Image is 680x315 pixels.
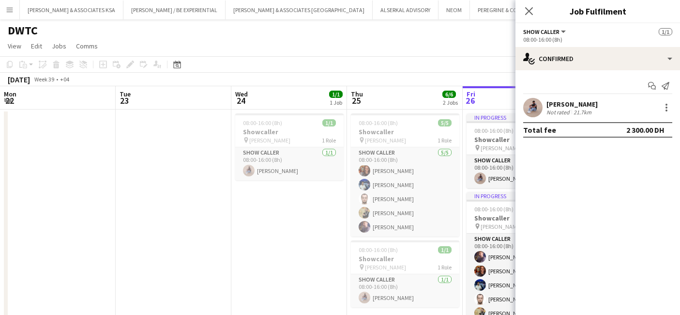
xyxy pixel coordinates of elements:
span: [PERSON_NAME] [365,137,406,144]
h3: Job Fulfilment [515,5,680,17]
div: In progress [467,192,575,200]
app-card-role: Show Caller1/108:00-16:00 (8h)[PERSON_NAME] [351,274,459,307]
button: [PERSON_NAME] & ASSOCIATES KSA [20,0,123,19]
h3: Showcaller [351,127,459,136]
span: 1 Role [322,137,336,144]
a: Comms [72,40,102,52]
button: PEREGRINE & CO [470,0,526,19]
div: Total fee [523,125,556,135]
button: Show Caller [523,28,567,35]
span: Edit [31,42,42,50]
span: Wed [235,90,248,98]
span: 08:00-16:00 (8h) [359,246,398,253]
span: 26 [465,95,475,106]
span: Show Caller [523,28,559,35]
app-card-role: Show Caller1/108:00-16:00 (8h)[PERSON_NAME] [235,147,344,180]
span: 1/1 [322,119,336,126]
app-job-card: 08:00-16:00 (8h)1/1Showcaller [PERSON_NAME]1 RoleShow Caller1/108:00-16:00 (8h)[PERSON_NAME] [351,240,459,307]
button: [PERSON_NAME] & ASSOCIATES [GEOGRAPHIC_DATA] [226,0,373,19]
span: [PERSON_NAME] [481,144,522,152]
span: Week 39 [32,76,56,83]
span: 08:00-16:00 (8h) [243,119,282,126]
span: Thu [351,90,363,98]
span: 23 [118,95,131,106]
button: [PERSON_NAME] / BE EXPERIENTIAL [123,0,226,19]
span: Jobs [52,42,66,50]
h3: Showcaller [235,127,344,136]
app-job-card: 08:00-16:00 (8h)1/1Showcaller [PERSON_NAME]1 RoleShow Caller1/108:00-16:00 (8h)[PERSON_NAME] [235,113,344,180]
span: View [8,42,21,50]
app-job-card: 08:00-16:00 (8h)5/5Showcaller [PERSON_NAME]1 RoleShow Caller5/508:00-16:00 (8h)[PERSON_NAME][PERS... [351,113,459,236]
span: 6/6 [442,91,456,98]
app-job-card: In progress08:00-16:00 (8h)1/1Showcaller [PERSON_NAME]1 RoleShow Caller1/108:00-16:00 (8h)[PERSON... [467,113,575,188]
span: [PERSON_NAME] [481,223,522,230]
div: 2 300.00 DH [626,125,665,135]
button: ALSERKAL ADVISORY [373,0,438,19]
span: [PERSON_NAME] [249,137,290,144]
span: 24 [234,95,248,106]
span: 1/1 [329,91,343,98]
span: 08:00-16:00 (8h) [359,119,398,126]
span: 1 Role [438,264,452,271]
span: 1 Role [438,137,452,144]
div: Confirmed [515,47,680,70]
div: [PERSON_NAME] [546,100,598,109]
span: 08:00-16:00 (8h) [474,127,514,134]
div: 1 Job [330,99,342,106]
span: 5/5 [438,119,452,126]
span: 25 [349,95,363,106]
app-card-role: Show Caller5/508:00-16:00 (8h)[PERSON_NAME][PERSON_NAME][PERSON_NAME][PERSON_NAME][PERSON_NAME] [351,147,459,236]
h1: DWTC [8,23,38,38]
span: Comms [76,42,98,50]
span: 08:00-16:00 (8h) [474,205,514,213]
app-card-role: Show Caller1/108:00-16:00 (8h)[PERSON_NAME] [467,155,575,188]
div: Not rated [546,109,572,116]
span: 1/1 [438,246,452,253]
a: View [4,40,25,52]
div: 2 Jobs [443,99,458,106]
h3: Showcaller [467,135,575,144]
a: Jobs [48,40,70,52]
span: [PERSON_NAME] [365,264,406,271]
div: 21.7km [572,109,593,116]
span: 22 [2,95,16,106]
a: Edit [27,40,46,52]
div: 08:00-16:00 (8h) [523,36,672,43]
button: NEOM [438,0,470,19]
h3: Showcaller [467,214,575,222]
h3: Showcaller [351,254,459,263]
div: [DATE] [8,75,30,84]
span: 1/1 [659,28,672,35]
div: +04 [60,76,69,83]
div: In progress [467,113,575,121]
span: Fri [467,90,475,98]
span: Mon [4,90,16,98]
span: Tue [120,90,131,98]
